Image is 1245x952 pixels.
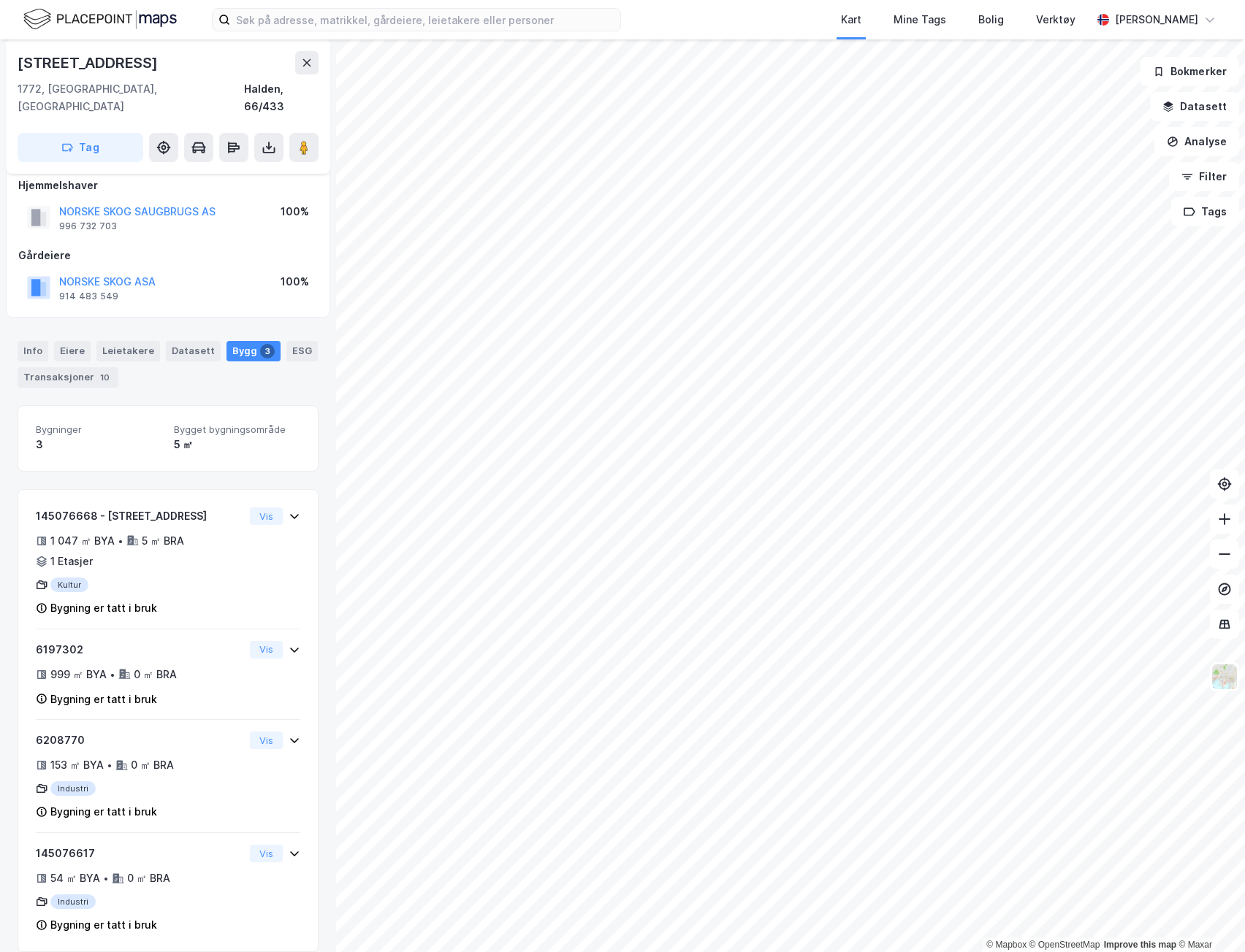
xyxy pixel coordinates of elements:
[18,367,118,388] div: Transaksjoner
[1036,11,1075,28] div: Verktøy
[23,7,177,32] img: logo.f888ab2527a4732fd821a326f86c7f29.svg
[50,756,104,774] div: 153 ㎡ BYA
[18,177,318,194] div: Hjemmelshaver
[18,80,244,115] div: 1772, [GEOGRAPHIC_DATA], [GEOGRAPHIC_DATA]
[118,535,123,547] div: •
[36,845,244,862] div: 145076617
[59,291,118,302] div: 914 483 549
[1150,92,1239,121] button: Datasett
[260,344,275,358] div: 3
[1029,940,1100,950] a: OpenStreetMap
[250,507,283,525] button: Vis
[18,51,161,74] div: [STREET_ADDRESS]
[226,341,281,361] div: Bygg
[174,423,300,436] span: Bygget bygningsområde
[1172,882,1245,952] iframe: Chat Widget
[18,247,318,264] div: Gårdeiere
[250,732,283,749] button: Vis
[986,940,1027,950] a: Mapbox
[131,756,174,774] div: 0 ㎡ BRA
[250,845,283,862] button: Vis
[110,669,115,680] div: •
[18,133,143,162] button: Tag
[281,273,309,291] div: 100%
[166,341,221,361] div: Datasett
[50,870,100,887] div: 54 ㎡ BYA
[1154,127,1239,156] button: Analyse
[54,341,91,361] div: Eiere
[50,916,157,934] div: Bygning er tatt i bruk
[50,553,93,570] div: 1 Etasjer
[142,532,184,550] div: 5 ㎡ BRA
[1172,882,1245,952] div: Kontrollprogram for chat
[36,423,162,436] span: Bygninger
[978,11,1004,28] div: Bolig
[50,599,157,617] div: Bygning er tatt i bruk
[50,803,157,821] div: Bygning er tatt i bruk
[174,436,300,453] div: 5 ㎡
[1104,940,1176,950] a: Improve this map
[36,641,244,659] div: 6197302
[1115,11,1198,28] div: [PERSON_NAME]
[230,9,620,31] input: Søk på adresse, matrikkel, gårdeiere, leietakere eller personer
[286,341,318,361] div: ESG
[894,11,946,28] div: Mine Tags
[1141,57,1239,86] button: Bokmerker
[59,220,117,232] div: 996 732 703
[134,666,177,683] div: 0 ㎡ BRA
[103,872,109,884] div: •
[36,436,162,453] div: 3
[281,203,309,220] div: 100%
[97,370,113,385] div: 10
[96,341,160,361] div: Leietakere
[127,870,170,887] div: 0 ㎡ BRA
[50,666,107,683] div: 999 ㎡ BYA
[250,641,283,659] button: Vis
[1211,663,1238,691] img: Z
[50,691,157,708] div: Bygning er tatt i bruk
[1171,197,1239,226] button: Tags
[1169,162,1239,191] button: Filter
[18,341,48,361] div: Info
[244,80,319,115] div: Halden, 66/433
[36,507,244,525] div: 145076668 - [STREET_ADDRESS]
[36,732,244,749] div: 6208770
[107,759,113,771] div: •
[841,11,861,28] div: Kart
[50,532,115,550] div: 1 047 ㎡ BYA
